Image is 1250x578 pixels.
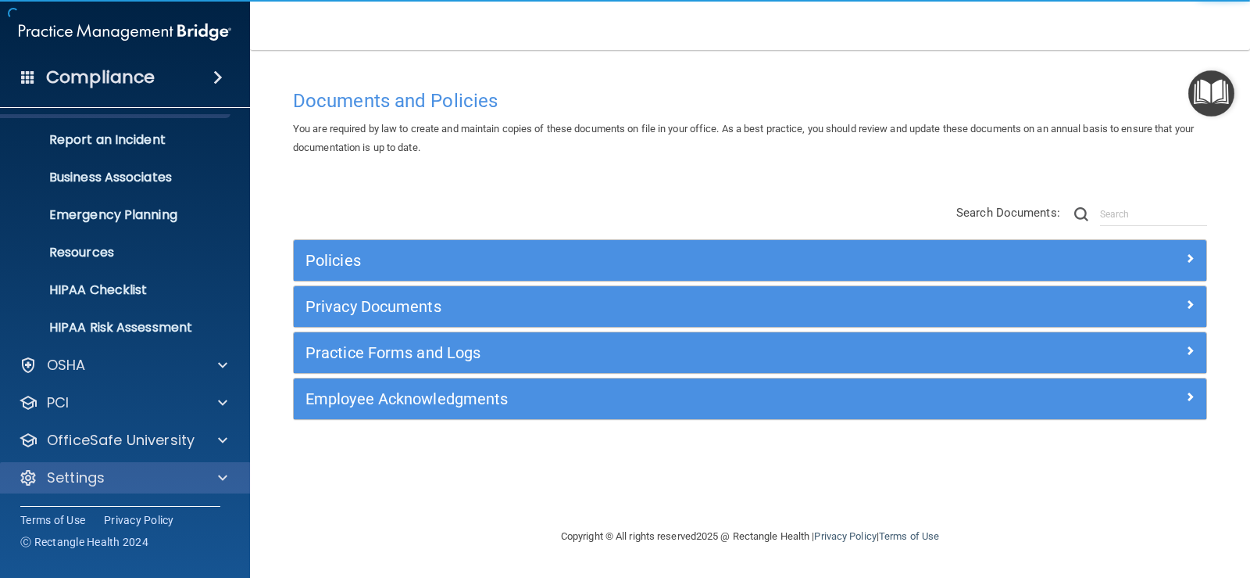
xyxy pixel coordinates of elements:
[1074,207,1088,221] img: ic-search.3b580494.png
[305,248,1195,273] a: Policies
[814,530,876,542] a: Privacy Policy
[465,512,1035,562] div: Copyright © All rights reserved 2025 @ Rectangle Health | |
[47,469,105,487] p: Settings
[47,431,195,450] p: OfficeSafe University
[19,469,227,487] a: Settings
[46,66,155,88] h4: Compliance
[10,245,223,260] p: Resources
[19,393,227,412] a: PCI
[47,356,86,375] p: OSHA
[305,298,966,315] h5: Privacy Documents
[47,393,69,412] p: PCI
[980,468,1231,530] iframe: Drift Widget Chat Controller
[104,512,174,528] a: Privacy Policy
[19,431,227,450] a: OfficeSafe University
[10,132,223,148] p: Report an Incident
[305,344,966,361] h5: Practice Forms and Logs
[10,320,223,336] p: HIPAA Risk Assessment
[1188,70,1234,117] button: Open Resource Center
[10,282,223,298] p: HIPAA Checklist
[293,123,1194,153] span: You are required by law to create and maintain copies of these documents on file in your office. ...
[19,16,231,48] img: PMB logo
[19,356,227,375] a: OSHA
[1100,203,1207,226] input: Search
[305,340,1195,365] a: Practice Forms and Logs
[20,512,85,528] a: Terms of Use
[956,206,1060,220] span: Search Documents:
[10,207,223,223] p: Emergency Planning
[10,170,223,185] p: Business Associates
[20,534,148,550] span: Ⓒ Rectangle Health 2024
[305,294,1195,319] a: Privacy Documents
[305,390,966,407] h5: Employee Acknowledgments
[305,386,1195,411] a: Employee Acknowledgments
[293,91,1207,111] h4: Documents and Policies
[879,530,939,542] a: Terms of Use
[305,252,966,269] h5: Policies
